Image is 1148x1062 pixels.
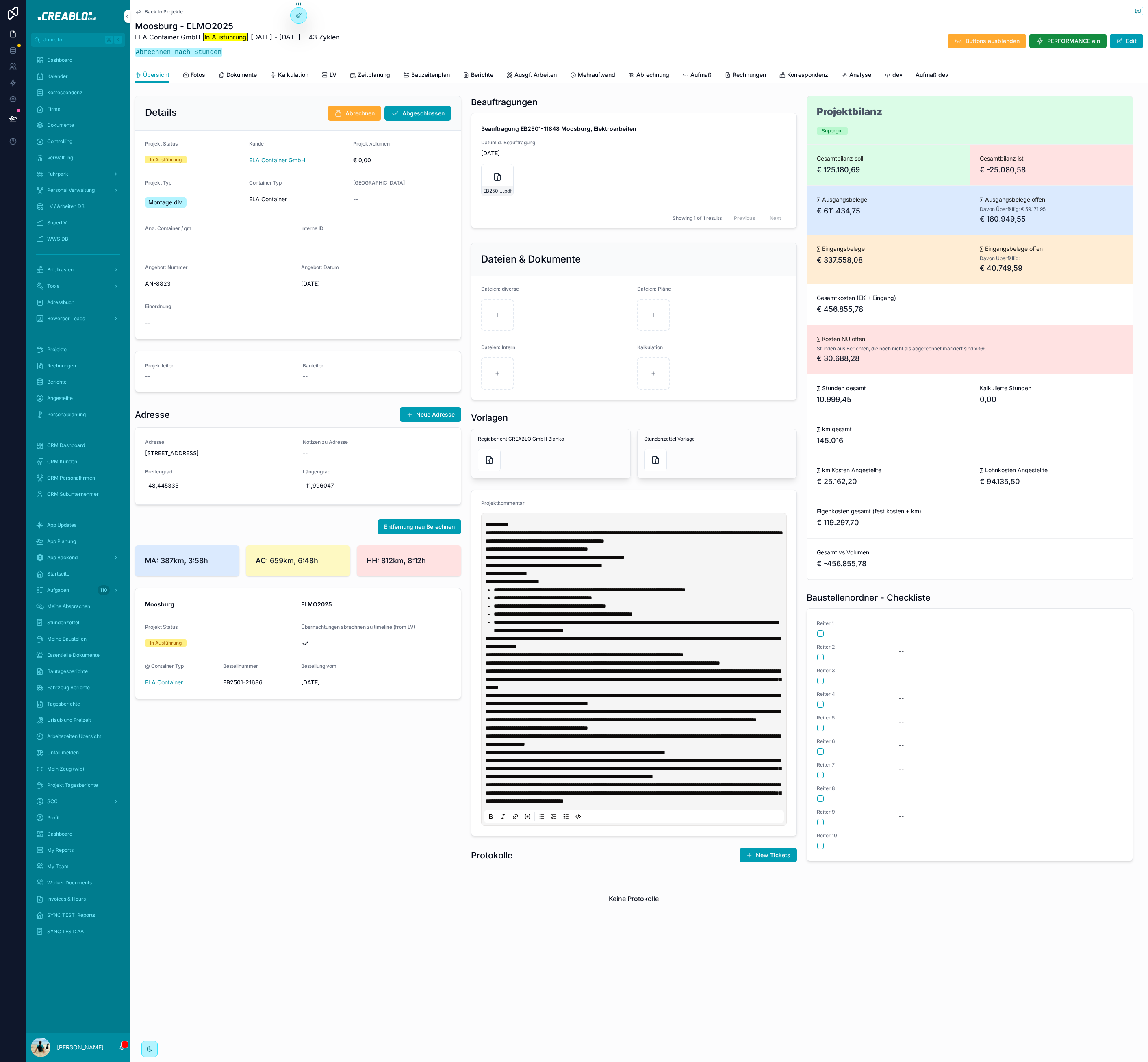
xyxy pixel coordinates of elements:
[817,548,1123,556] span: Gesamt vs Volumen
[817,476,960,487] span: € 25.162,20
[47,442,85,449] span: CRM Dashboard
[899,623,904,632] div: --
[301,280,451,288] span: [DATE]
[916,71,948,79] span: Aufmaß dev
[145,225,191,231] span: Anz. Container / qm
[31,33,125,47] button: Jump to...K
[31,924,125,939] a: SYNC TEST: AA
[31,53,125,67] a: Dashboard
[47,554,78,561] span: App Backend
[31,342,125,357] a: Projekte
[481,344,515,350] span: Dateien: Intern
[47,571,69,577] span: Startseite
[31,215,125,230] a: SuperLV
[218,67,257,84] a: Dokumente
[145,363,293,369] span: Projektleiter
[817,384,960,392] span: ∑ Stunden gesamt
[481,125,636,132] strong: Beauftragung EB2501-11848 Moosburg, Elektroarbeiten
[822,127,843,135] div: Supergut
[31,134,125,149] a: Controlling
[303,449,308,457] span: --
[817,620,886,627] span: Reiter 1
[47,154,73,161] span: Verwaltung
[899,836,904,844] div: --
[899,812,904,820] div: --
[817,691,886,697] span: Reiter 4
[378,519,461,534] button: Entfernung neu Berechnen
[31,518,125,532] a: App Updates
[223,663,258,669] span: Bestellnummer
[31,118,125,132] a: Dokumente
[47,187,95,193] span: Personal Verwaltung
[301,241,306,249] span: --
[115,37,121,43] span: K
[31,150,125,165] a: Verwaltung
[31,632,125,646] a: Meine Baustellen
[817,667,886,674] span: Reiter 3
[182,67,205,84] a: Fotos
[817,558,1123,569] span: € -456.855,78
[47,379,67,385] span: Berichte
[817,507,1123,515] span: Eigenkosten gesamt (fest kosten + km)
[948,34,1026,48] button: Buttons ausblenden
[31,487,125,502] a: CRM Subunternehmer
[47,863,69,870] span: My Team
[47,299,74,306] span: Adressbuch
[471,849,513,861] h1: Protokolle
[817,335,1123,343] span: ∑ Kosten NU offen
[682,67,712,84] a: Aufmaß
[471,411,508,423] h1: Vorlagen
[47,411,86,418] span: Personalplanung
[306,482,447,490] span: 11,996047
[145,280,295,288] span: AN-8823
[353,156,451,164] span: € 0,00
[787,71,828,79] span: Korrespondenz
[31,599,125,614] a: Meine Absprachen
[570,67,615,84] a: Mehraufwand
[31,583,125,597] a: Aufgaben110
[47,684,90,691] span: Fahrzeug Berichte
[817,294,1123,302] span: Gesamtkosten (EK + Eingang)
[31,311,125,326] a: Bewerber Leads
[503,188,512,194] span: .pdf
[249,141,264,147] span: Kunde
[145,180,171,186] span: Projekt Typ
[145,555,230,567] span: MA: 387km, 3:58h
[980,255,1020,262] span: Davon Überfällig:
[31,664,125,679] a: Bautagesberichte
[226,71,257,79] span: Dokumente
[47,363,76,369] span: Rechnungen
[47,395,73,402] span: Angestellte
[980,476,1123,487] span: € 94.135,50
[817,107,882,117] h1: Projektbilanz
[31,438,125,453] a: CRM Dashboard
[966,37,1020,45] span: Buttons ausblenden
[26,47,130,949] div: scrollable content
[463,67,493,84] a: Berichte
[31,534,125,549] a: App Planung
[57,1043,104,1051] p: [PERSON_NAME]
[47,701,80,707] span: Tagesberichte
[47,619,79,626] span: Stundenzettel
[349,67,390,84] a: Zeitplanung
[31,745,125,760] a: Unfall melden
[980,263,1123,274] span: € 40.749,59
[483,188,503,194] span: EB2501-11848
[31,550,125,565] a: App Backend
[31,391,125,406] a: Angestellte
[145,319,150,327] span: --
[817,353,1123,364] span: € 30.688,28
[301,264,339,270] span: Angebot: Datum
[817,466,960,474] span: ∑ km Kosten Angestellte
[145,469,293,475] span: Breitengrad
[636,71,669,79] span: Abrechnung
[31,295,125,310] a: Adressbuch
[249,195,287,203] span: ELA Container
[145,9,183,15] span: Back to Projekte
[353,180,405,186] span: [GEOGRAPHIC_DATA]
[358,71,390,79] span: Zeitplanung
[47,522,76,528] span: App Updates
[150,156,182,163] div: In Ausführung
[980,466,1123,474] span: ∑ Lohnkosten Angestellte
[817,164,960,176] span: € 125.180,69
